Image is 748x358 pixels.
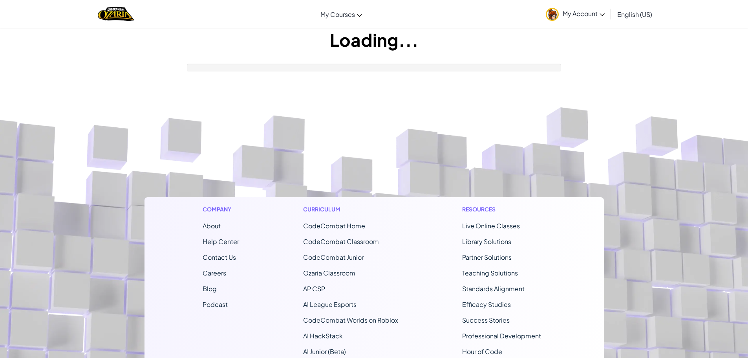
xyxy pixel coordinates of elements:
[462,285,525,293] a: Standards Alignment
[203,269,226,277] a: Careers
[303,253,364,261] a: CodeCombat Junior
[462,347,502,356] a: Hour of Code
[563,9,605,18] span: My Account
[462,205,546,213] h1: Resources
[617,10,652,18] span: English (US)
[303,269,355,277] a: Ozaria Classroom
[542,2,609,26] a: My Account
[98,6,134,22] img: Home
[462,253,512,261] a: Partner Solutions
[303,222,365,230] span: CodeCombat Home
[303,300,357,308] a: AI League Esports
[462,332,541,340] a: Professional Development
[316,4,366,25] a: My Courses
[203,205,239,213] h1: Company
[203,300,228,308] a: Podcast
[203,285,217,293] a: Blog
[98,6,134,22] a: Ozaria by CodeCombat logo
[462,237,511,246] a: Library Solutions
[613,4,656,25] a: English (US)
[203,253,236,261] span: Contact Us
[303,332,343,340] a: AI HackStack
[303,237,379,246] a: CodeCombat Classroom
[320,10,355,18] span: My Courses
[303,205,398,213] h1: Curriculum
[303,347,346,356] a: AI Junior (Beta)
[203,222,221,230] a: About
[462,269,518,277] a: Teaching Solutions
[203,237,239,246] a: Help Center
[303,285,325,293] a: AP CSP
[546,8,559,21] img: avatar
[462,316,510,324] a: Success Stories
[303,316,398,324] a: CodeCombat Worlds on Roblox
[462,300,511,308] a: Efficacy Studies
[462,222,520,230] a: Live Online Classes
